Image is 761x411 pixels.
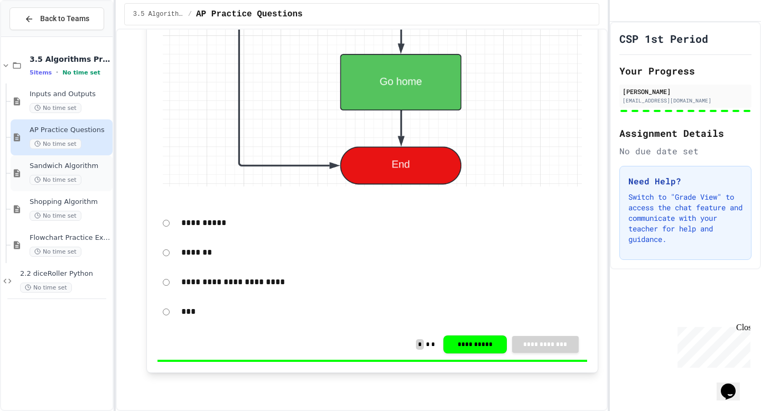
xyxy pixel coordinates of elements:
[30,54,110,64] span: 3.5 Algorithms Practice
[10,7,104,30] button: Back to Teams
[4,4,73,67] div: Chat with us now!Close
[623,97,748,105] div: [EMAIL_ADDRESS][DOMAIN_NAME]
[30,126,110,135] span: AP Practice Questions
[619,145,751,157] div: No due date set
[623,87,748,96] div: [PERSON_NAME]
[20,269,110,278] span: 2.2 diceRoller Python
[20,283,72,293] span: No time set
[40,13,89,24] span: Back to Teams
[30,247,81,257] span: No time set
[619,63,751,78] h2: Your Progress
[30,69,52,76] span: 5 items
[188,10,192,18] span: /
[30,198,110,207] span: Shopping Algorithm
[619,31,708,46] h1: CSP 1st Period
[30,103,81,113] span: No time set
[62,69,100,76] span: No time set
[673,323,750,368] iframe: chat widget
[628,175,743,188] h3: Need Help?
[30,139,81,149] span: No time set
[628,192,743,245] p: Switch to "Grade View" to access the chat feature and communicate with your teacher for help and ...
[619,126,751,141] h2: Assignment Details
[30,175,81,185] span: No time set
[30,90,110,99] span: Inputs and Outputs
[196,8,303,21] span: AP Practice Questions
[133,10,184,18] span: 3.5 Algorithms Practice
[30,211,81,221] span: No time set
[30,162,110,171] span: Sandwich Algorithm
[56,68,58,77] span: •
[30,233,110,242] span: Flowchart Practice Exercises
[717,369,750,400] iframe: chat widget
